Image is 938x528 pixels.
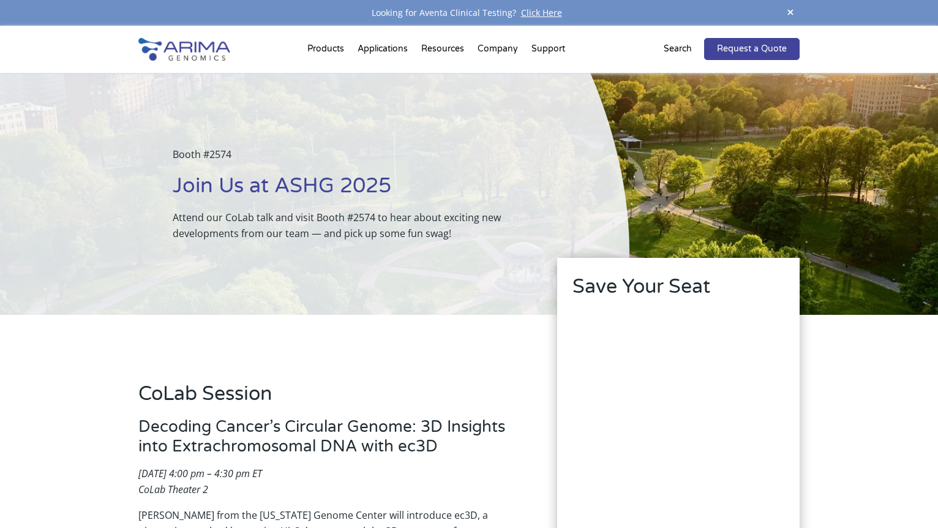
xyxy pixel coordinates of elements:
em: [DATE] 4:00 pm – 4:30 pm ET [138,467,262,480]
p: Attend our CoLab talk and visit Booth #2574 to hear about exciting new developments from our team... [173,209,568,241]
em: CoLab Theater 2 [138,483,208,496]
h3: Decoding Cancer’s Circular Genome: 3D Insights into Extrachromosomal DNA with ec3D [138,417,520,466]
a: Click Here [516,7,567,18]
p: Search [664,41,692,57]
h2: CoLab Session [138,380,520,417]
img: Arima-Genomics-logo [138,38,230,61]
div: Looking for Aventa Clinical Testing? [138,5,800,21]
h1: Join Us at ASHG 2025 [173,172,568,209]
h2: Save Your Seat [572,273,784,310]
a: Request a Quote [704,38,800,60]
p: Booth #2574 [173,146,568,172]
